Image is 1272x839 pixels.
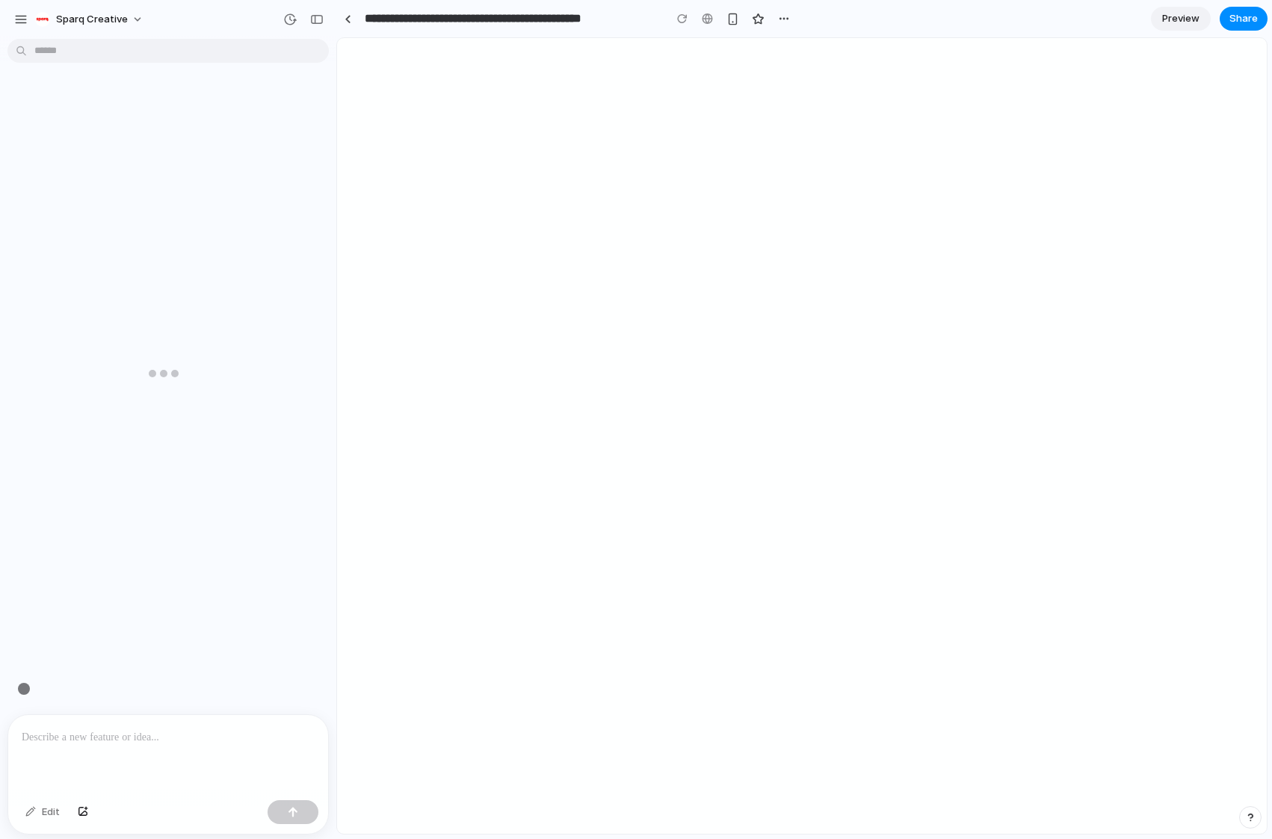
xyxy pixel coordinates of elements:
[1229,11,1258,26] span: Share
[1162,11,1200,26] span: Preview
[29,7,151,31] button: Sparq Creative
[56,12,128,27] span: Sparq Creative
[1220,7,1268,31] button: Share
[1151,7,1211,31] a: Preview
